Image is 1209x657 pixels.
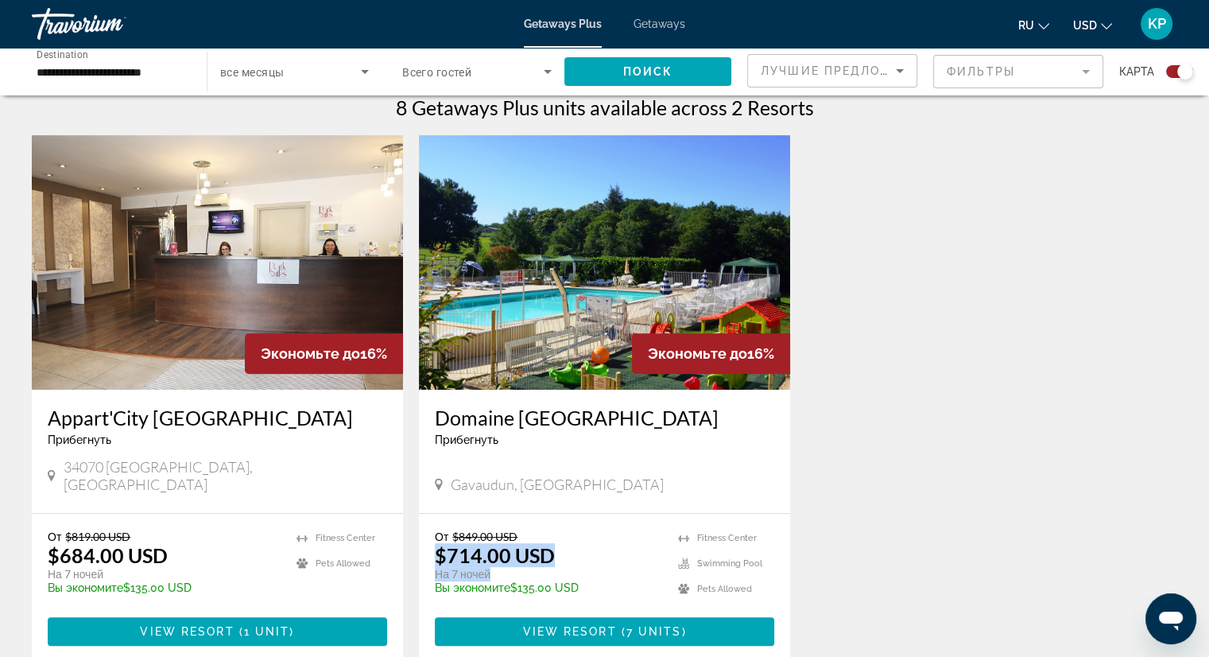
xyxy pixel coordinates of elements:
span: KP [1148,16,1166,32]
a: Appart'City [GEOGRAPHIC_DATA] [48,406,387,430]
span: Поиск [623,65,673,78]
span: Swimming Pool [697,558,762,569]
span: Pets Allowed [316,558,370,569]
span: Прибегнуть [48,433,111,446]
span: ( ) [617,625,687,638]
span: View Resort [140,625,234,638]
a: Travorium [32,3,191,45]
button: Поиск [564,57,731,86]
span: Pets Allowed [697,584,752,594]
span: Всего гостей [402,66,471,79]
p: На 7 ночей [435,567,662,581]
button: Filter [933,54,1103,89]
span: Прибегнуть [435,433,498,446]
span: Destination [37,49,88,60]
iframe: Кнопка для запуску вікна повідомлень [1145,593,1196,644]
div: 16% [632,333,790,374]
span: USD [1073,19,1097,32]
span: 34070 [GEOGRAPHIC_DATA], [GEOGRAPHIC_DATA] [64,458,387,493]
span: 7 units [626,625,682,638]
img: 4195O04X.jpg [419,135,790,390]
span: Экономьте до [648,345,747,362]
button: View Resort(7 units) [435,617,774,646]
span: ( ) [234,625,295,638]
button: Change currency [1073,14,1112,37]
p: На 7 ночей [48,567,281,581]
span: Лучшие предложения [761,64,930,77]
span: все месяцы [220,66,284,79]
span: ru [1018,19,1034,32]
a: Getaways Plus [524,17,602,30]
p: $135.00 USD [48,581,281,594]
span: Gavaudun, [GEOGRAPHIC_DATA] [451,476,664,493]
a: Getaways [634,17,685,30]
button: Change language [1018,14,1049,37]
span: $849.00 USD [452,530,517,543]
a: Domaine [GEOGRAPHIC_DATA] [435,406,774,430]
span: От [48,530,61,543]
span: карта [1119,60,1154,83]
span: От [435,530,448,543]
span: $819.00 USD [65,530,130,543]
span: 1 unit [244,625,290,638]
img: RH23O01X.jpg [32,135,403,390]
button: View Resort(1 unit) [48,617,387,646]
h1: 8 Getaways Plus units available across 2 Resorts [396,95,814,119]
p: $135.00 USD [435,581,662,594]
span: Вы экономите [48,581,123,594]
div: 16% [245,333,403,374]
p: $684.00 USD [48,543,168,567]
span: View Resort [522,625,616,638]
p: $714.00 USD [435,543,555,567]
button: User Menu [1136,7,1177,41]
span: Fitness Center [697,533,757,543]
span: Fitness Center [316,533,375,543]
span: Экономьте до [261,345,360,362]
span: Вы экономите [435,581,510,594]
mat-select: Sort by [761,61,904,80]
